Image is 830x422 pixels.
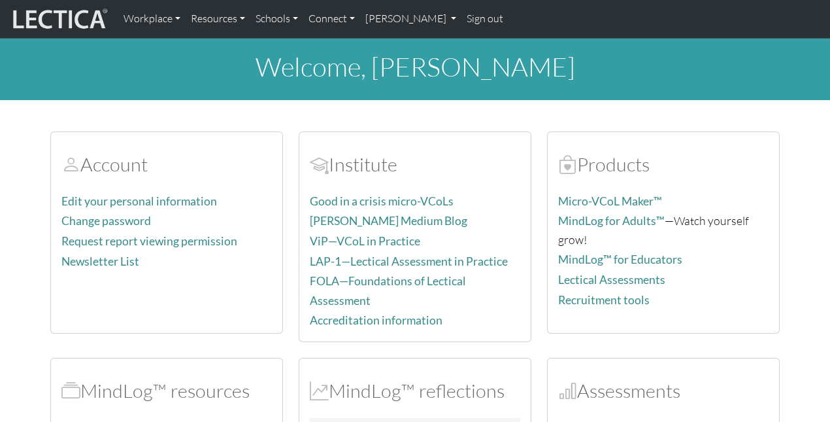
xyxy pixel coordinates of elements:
[61,379,80,402] span: MindLog™ resources
[310,274,466,307] a: FOLA—Foundations of Lectical Assessment
[310,152,329,176] span: Account
[61,153,272,176] h2: Account
[558,211,769,249] p: —Watch yourself grow!
[310,234,420,248] a: ViP—VCoL in Practice
[310,379,520,402] h2: MindLog™ reflections
[558,153,769,176] h2: Products
[61,255,139,268] a: Newsletter List
[558,379,577,402] span: Assessments
[61,234,237,248] a: Request report viewing permission
[310,313,442,327] a: Accreditation information
[310,153,520,176] h2: Institute
[558,194,662,208] a: Micro-VCoL Maker™
[558,253,682,266] a: MindLog™ for Educators
[310,379,329,402] span: MindLog
[461,5,508,33] a: Sign out
[310,255,508,268] a: LAP-1—Lectical Assessment in Practice
[558,152,577,176] span: Products
[310,194,454,208] a: Good in a crisis micro-VCoLs
[558,379,769,402] h2: Assessments
[61,152,80,176] span: Account
[310,214,467,228] a: [PERSON_NAME] Medium Blog
[186,5,250,33] a: Resources
[61,214,151,228] a: Change password
[303,5,360,33] a: Connect
[360,5,461,33] a: [PERSON_NAME]
[558,273,665,287] a: Lectical Assessments
[61,379,272,402] h2: MindLog™ resources
[250,5,303,33] a: Schools
[558,214,665,228] a: MindLog for Adults™
[118,5,186,33] a: Workplace
[10,7,108,31] img: lecticalive
[61,194,217,208] a: Edit your personal information
[558,293,650,307] a: Recruitment tools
